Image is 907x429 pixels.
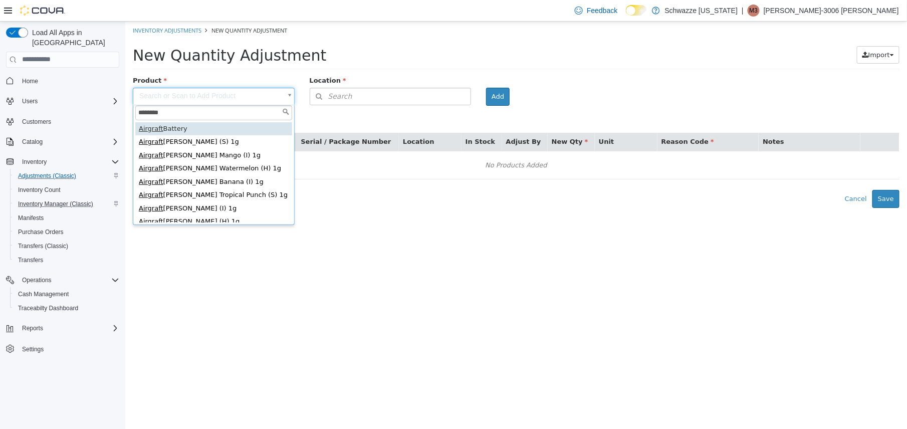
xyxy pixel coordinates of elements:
[22,276,52,284] span: Operations
[18,95,119,107] span: Users
[22,138,43,146] span: Catalog
[22,97,38,105] span: Users
[10,140,167,154] div: [PERSON_NAME] Watermelon (H) 1g
[18,228,64,236] span: Purchase Orders
[587,6,617,16] span: Feedback
[14,302,82,314] a: Traceabilty Dashboard
[18,322,119,334] span: Reports
[6,70,119,382] nav: Complex example
[14,288,119,300] span: Cash Management
[18,290,69,298] span: Cash Management
[2,321,123,335] button: Reports
[10,114,167,127] div: [PERSON_NAME] (S) 1g
[14,184,119,196] span: Inventory Count
[2,273,123,287] button: Operations
[10,169,123,183] button: Adjustments (Classic)
[14,183,38,190] span: Airgraft
[14,240,72,252] a: Transfers (Classic)
[18,116,55,128] a: Customers
[22,324,43,332] span: Reports
[764,5,899,17] p: [PERSON_NAME]-3006 [PERSON_NAME]
[14,143,38,150] span: Airgraft
[18,156,119,168] span: Inventory
[18,200,93,208] span: Inventory Manager (Classic)
[10,154,167,167] div: [PERSON_NAME] Banana (I) 1g
[10,167,167,180] div: [PERSON_NAME] Tropical Punch (S) 1g
[10,193,167,207] div: [PERSON_NAME] (H) 1g
[14,212,48,224] a: Manifests
[18,136,119,148] span: Catalog
[18,136,47,148] button: Catalog
[10,197,123,211] button: Inventory Manager (Classic)
[18,95,42,107] button: Users
[10,101,167,114] div: Battery
[18,75,119,87] span: Home
[2,155,123,169] button: Inventory
[22,118,51,126] span: Customers
[14,212,119,224] span: Manifests
[20,6,65,16] img: Cova
[2,74,123,88] button: Home
[14,288,73,300] a: Cash Management
[10,211,123,225] button: Manifests
[18,214,44,222] span: Manifests
[748,5,760,17] div: Marisa-3006 Romero
[14,130,38,137] span: Airgraft
[18,172,76,180] span: Adjustments (Classic)
[18,322,47,334] button: Reports
[14,254,119,266] span: Transfers
[18,115,119,128] span: Customers
[10,127,167,141] div: [PERSON_NAME] Mango (I) 1g
[14,156,38,164] span: Airgraft
[14,226,119,238] span: Purchase Orders
[750,5,758,17] span: M3
[28,28,119,48] span: Load All Apps in [GEOGRAPHIC_DATA]
[10,239,123,253] button: Transfers (Classic)
[18,342,119,355] span: Settings
[14,103,38,111] span: Airgraft
[14,240,119,252] span: Transfers (Classic)
[14,169,38,177] span: Airgraft
[10,183,123,197] button: Inventory Count
[18,274,56,286] button: Operations
[14,254,47,266] a: Transfers
[2,114,123,129] button: Customers
[14,198,119,210] span: Inventory Manager (Classic)
[2,341,123,356] button: Settings
[22,77,38,85] span: Home
[18,256,43,264] span: Transfers
[571,1,621,21] a: Feedback
[22,158,47,166] span: Inventory
[14,302,119,314] span: Traceabilty Dashboard
[14,170,119,182] span: Adjustments (Classic)
[10,287,123,301] button: Cash Management
[665,5,738,17] p: Schwazze [US_STATE]
[18,186,61,194] span: Inventory Count
[14,116,38,124] span: Airgraft
[626,5,647,16] input: Dark Mode
[742,5,744,17] p: |
[14,198,97,210] a: Inventory Manager (Classic)
[10,180,167,194] div: [PERSON_NAME] (I) 1g
[14,196,38,203] span: Airgraft
[10,253,123,267] button: Transfers
[22,345,44,353] span: Settings
[18,343,48,355] a: Settings
[10,301,123,315] button: Traceabilty Dashboard
[2,94,123,108] button: Users
[2,135,123,149] button: Catalog
[14,170,80,182] a: Adjustments (Classic)
[18,242,68,250] span: Transfers (Classic)
[18,304,78,312] span: Traceabilty Dashboard
[14,184,65,196] a: Inventory Count
[10,225,123,239] button: Purchase Orders
[14,226,68,238] a: Purchase Orders
[18,75,42,87] a: Home
[18,274,119,286] span: Operations
[18,156,51,168] button: Inventory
